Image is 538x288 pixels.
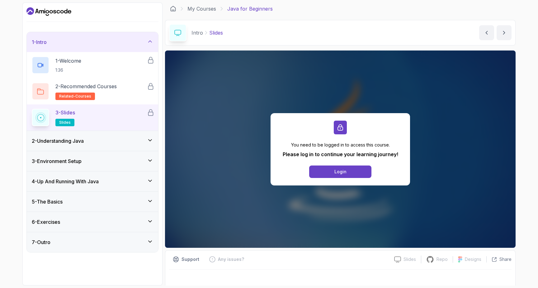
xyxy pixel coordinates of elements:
button: 4-Up And Running With Java [27,171,158,191]
button: 5-The Basics [27,192,158,212]
h3: 6 - Exercises [32,218,60,226]
p: Share [499,256,512,262]
p: Designs [465,256,481,262]
h3: 5 - The Basics [32,198,63,205]
p: You need to be logged in to access this course. [283,142,398,148]
h3: 3 - Environment Setup [32,157,82,165]
h3: 7 - Outro [32,238,50,246]
a: My Courses [187,5,216,12]
button: 1-Welcome1:36 [32,56,153,74]
button: 3-Environment Setup [27,151,158,171]
button: 3-Slidesslides [32,109,153,126]
p: Any issues? [218,256,244,262]
button: 2-Recommended Coursesrelated-courses [32,83,153,100]
button: 2-Understanding Java [27,131,158,151]
button: 1-Intro [27,32,158,52]
p: 1 - Welcome [55,57,81,65]
p: Support [182,256,199,262]
button: Share [486,256,512,262]
p: Slides [209,29,223,36]
button: 6-Exercises [27,212,158,232]
p: 2 - Recommended Courses [55,83,117,90]
button: next content [497,25,512,40]
p: 1:36 [55,67,81,73]
button: Login [309,166,371,178]
a: Dashboard [170,6,176,12]
span: related-courses [59,94,91,99]
p: Repo [437,256,448,262]
h3: 4 - Up And Running With Java [32,178,99,185]
div: Login [334,169,347,175]
h3: 2 - Understanding Java [32,137,84,145]
a: Dashboard [26,7,71,17]
button: previous content [479,25,494,40]
h3: 1 - Intro [32,38,47,46]
p: Please log in to continue your learning journey! [283,151,398,158]
button: Support button [169,254,203,264]
p: 3 - Slides [55,109,75,116]
span: slides [59,120,71,125]
p: Java for Beginners [227,5,273,12]
p: Intro [191,29,203,36]
button: 7-Outro [27,232,158,252]
p: Slides [404,256,416,262]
